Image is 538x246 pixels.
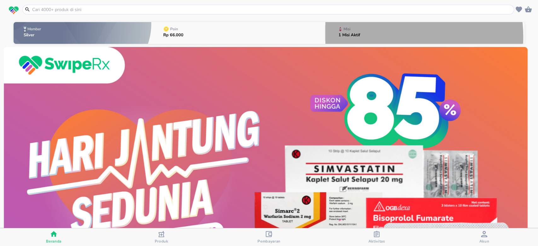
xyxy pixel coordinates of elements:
span: Akun [479,239,489,244]
span: Beranda [46,239,61,244]
p: Misi [344,27,350,31]
button: PoinRp 66.000 [151,20,325,45]
button: Pembayaran [215,228,323,246]
span: Aktivitas [368,239,385,244]
p: Rp 66.000 [163,33,183,37]
p: Poin [170,27,178,31]
button: Misi1 Misi Aktif [325,20,524,45]
p: 1 Misi Aktif [338,33,360,37]
input: Cari 4000+ produk di sini [32,6,512,13]
span: Produk [155,239,168,244]
button: Produk [107,228,215,246]
button: Akun [431,228,538,246]
p: Silver [24,33,42,37]
button: MemberSilver [14,20,152,45]
img: logo_swiperx_s.bd005f3b.svg [9,6,19,15]
span: Pembayaran [257,239,281,244]
button: Aktivitas [323,228,430,246]
p: Member [27,27,41,31]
